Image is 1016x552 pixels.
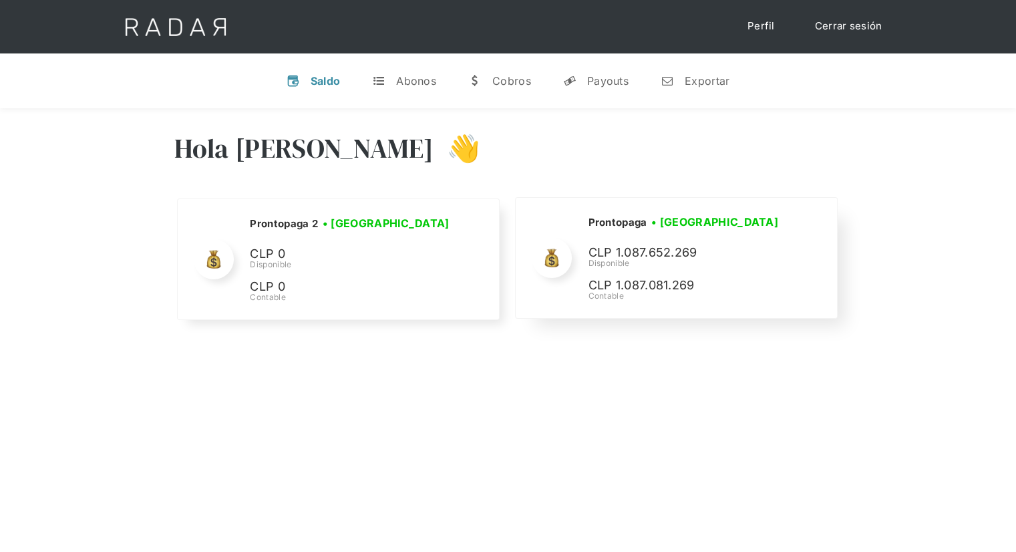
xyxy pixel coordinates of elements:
[468,74,482,88] div: w
[588,243,788,263] p: CLP 1.087.652.269
[250,291,454,303] div: Contable
[434,132,480,165] h3: 👋
[250,217,318,231] h2: Prontopaga 2
[587,74,629,88] div: Payouts
[661,74,674,88] div: n
[250,245,450,264] p: CLP 0
[174,132,434,165] h3: Hola [PERSON_NAME]
[802,13,896,39] a: Cerrar sesión
[588,276,788,295] p: CLP 1.087.081.269
[588,216,647,229] h2: Prontopaga
[563,74,576,88] div: y
[323,215,450,231] h3: • [GEOGRAPHIC_DATA]
[588,257,788,269] div: Disponible
[396,74,436,88] div: Abonos
[372,74,385,88] div: t
[311,74,341,88] div: Saldo
[287,74,300,88] div: v
[492,74,531,88] div: Cobros
[250,277,450,297] p: CLP 0
[250,259,454,271] div: Disponible
[588,290,788,302] div: Contable
[734,13,788,39] a: Perfil
[651,214,778,230] h3: • [GEOGRAPHIC_DATA]
[685,74,729,88] div: Exportar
